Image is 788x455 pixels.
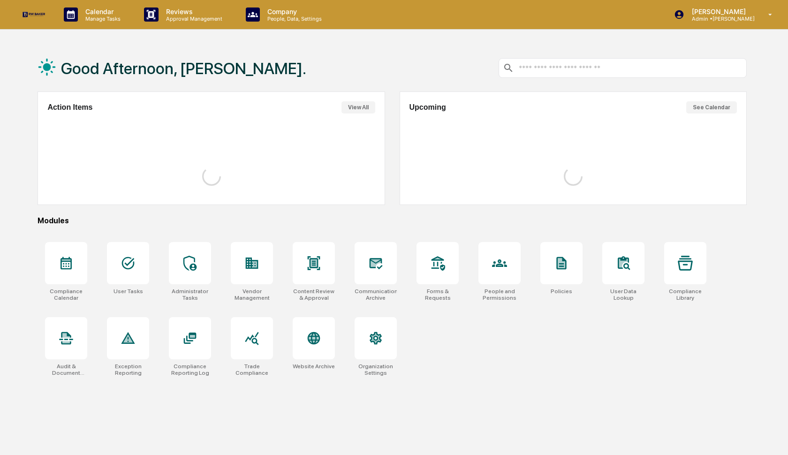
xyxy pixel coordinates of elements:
div: User Tasks [114,288,143,295]
p: [PERSON_NAME] [684,8,755,15]
div: Content Review & Approval [293,288,335,301]
div: Audit & Document Logs [45,363,87,376]
div: Compliance Reporting Log [169,363,211,376]
p: Reviews [159,8,227,15]
div: Compliance Calendar [45,288,87,301]
p: Calendar [78,8,125,15]
div: Compliance Library [664,288,706,301]
div: People and Permissions [478,288,521,301]
h1: Good Afternoon, [PERSON_NAME]. [61,59,306,78]
div: Forms & Requests [417,288,459,301]
p: Approval Management [159,15,227,22]
p: People, Data, Settings [260,15,326,22]
img: logo [23,12,45,18]
div: Website Archive [293,363,335,370]
div: Administrator Tasks [169,288,211,301]
div: Exception Reporting [107,363,149,376]
div: Modules [38,216,747,225]
div: Communications Archive [355,288,397,301]
p: Company [260,8,326,15]
h2: Upcoming [409,103,446,112]
button: See Calendar [686,101,737,114]
div: Trade Compliance [231,363,273,376]
div: Policies [551,288,572,295]
div: Organization Settings [355,363,397,376]
div: User Data Lookup [602,288,644,301]
h2: Action Items [47,103,92,112]
button: View All [341,101,375,114]
p: Manage Tasks [78,15,125,22]
div: Vendor Management [231,288,273,301]
p: Admin • [PERSON_NAME] [684,15,755,22]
